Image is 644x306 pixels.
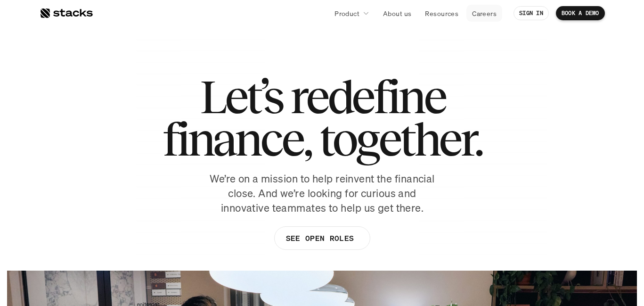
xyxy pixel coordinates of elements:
[377,5,417,22] a: About us
[274,226,370,250] a: SEE OPEN ROLES
[419,5,464,22] a: Resources
[425,8,458,18] p: Resources
[204,172,440,215] p: We’re on a mission to help reinvent the financial close. And we’re looking for curious and innova...
[556,6,605,20] a: BOOK A DEMO
[334,8,359,18] p: Product
[519,10,543,17] p: SIGN IN
[466,5,502,22] a: Careers
[163,75,482,160] h1: Let’s redefine finance, together.
[285,232,353,245] p: SEE OPEN ROLES
[383,8,411,18] p: About us
[562,10,599,17] p: BOOK A DEMO
[472,8,497,18] p: Careers
[514,6,549,20] a: SIGN IN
